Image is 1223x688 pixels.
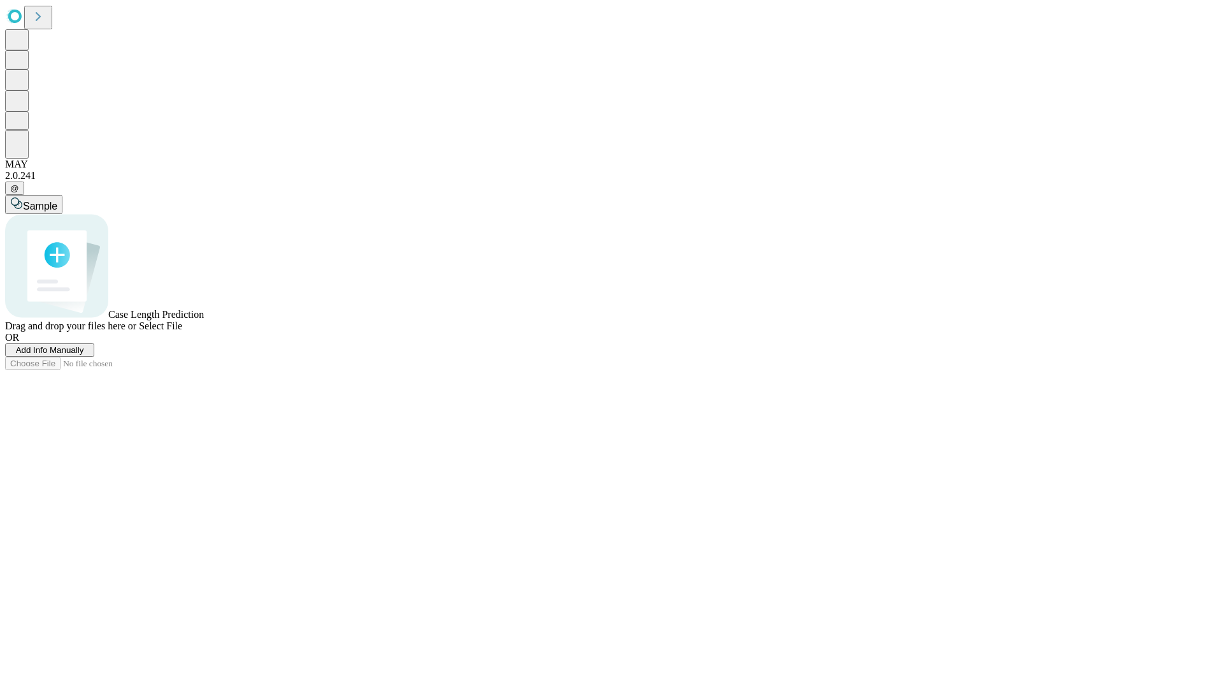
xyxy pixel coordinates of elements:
span: Sample [23,201,57,211]
span: Add Info Manually [16,345,84,355]
span: Select File [139,320,182,331]
div: MAY [5,159,1218,170]
span: Case Length Prediction [108,309,204,320]
button: Sample [5,195,62,214]
button: Add Info Manually [5,343,94,357]
div: 2.0.241 [5,170,1218,182]
span: @ [10,183,19,193]
span: Drag and drop your files here or [5,320,136,331]
span: OR [5,332,19,343]
button: @ [5,182,24,195]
